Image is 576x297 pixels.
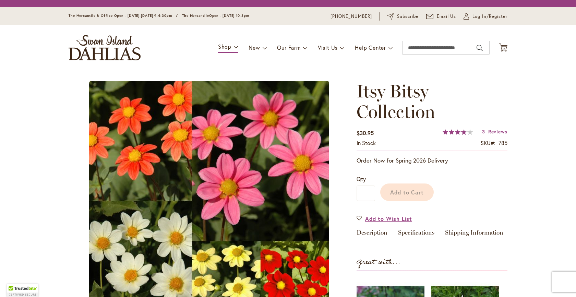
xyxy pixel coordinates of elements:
span: New [249,44,260,51]
span: Help Center [355,44,386,51]
span: Add to Wish List [365,215,412,223]
span: Itsy Bitsy Collection [357,80,435,122]
span: Visit Us [318,44,338,51]
a: Subscribe [387,13,419,20]
a: Add to Wish List [357,215,412,223]
span: Our Farm [277,44,300,51]
a: [PHONE_NUMBER] [331,13,372,20]
span: Qty [357,175,366,182]
span: Shop [218,43,231,50]
span: $30.95 [357,129,374,136]
a: Log In/Register [464,13,507,20]
span: Subscribe [397,13,419,20]
span: Email Us [437,13,456,20]
p: Order Now for Spring 2026 Delivery [357,156,507,165]
a: Specifications [398,229,434,239]
span: The Mercantile & Office Open - [DATE]-[DATE] 9-4:30pm / The Mercantile [69,13,209,18]
span: Log In/Register [472,13,507,20]
button: Search [477,43,483,54]
strong: Great with... [357,257,400,268]
a: Shipping Information [445,229,503,239]
span: Open - [DATE] 10-3pm [209,13,249,18]
iframe: Launch Accessibility Center [5,273,24,292]
div: 785 [499,139,507,147]
span: Reviews [488,128,507,135]
span: In stock [357,139,376,146]
strong: SKU [481,139,495,146]
a: Email Us [426,13,456,20]
a: store logo [69,35,141,60]
div: 76% [443,129,473,135]
span: 3 [482,128,485,135]
div: Availability [357,139,376,147]
div: Detailed Product Info [357,229,507,239]
a: 3 Reviews [482,128,507,135]
a: Description [357,229,387,239]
